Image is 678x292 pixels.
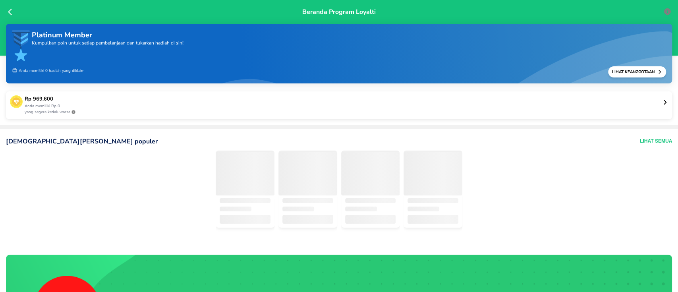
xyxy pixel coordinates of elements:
p: Anda memiliki Rp 0 [25,103,662,109]
span: ‌ [282,207,314,211]
p: Anda memiliki 0 hadiah yang diklaim [12,66,85,77]
span: ‌ [282,215,333,224]
span: ‌ [408,198,458,203]
span: ‌ [345,207,377,211]
span: ‌ [408,215,458,224]
span: ‌ [345,198,396,203]
p: Beranda Program Loyalti [302,7,376,49]
span: ‌ [408,207,439,211]
span: ‌ [220,198,270,203]
span: ‌ [220,207,251,211]
p: Lihat Keanggotaan [612,69,657,75]
p: [DEMOGRAPHIC_DATA][PERSON_NAME] populer [6,137,158,146]
span: ‌ [282,198,333,203]
p: Rp 969.600 [25,95,662,103]
p: Platinum Member [32,30,185,41]
span: ‌ [220,215,270,224]
button: Lihat Semua [640,137,672,146]
span: ‌ [278,152,337,195]
span: ‌ [404,152,462,195]
p: yang segera kedaluwarsa [25,109,662,115]
span: ‌ [345,215,396,224]
p: Kumpulkan poin untuk setiap pembelanjaan dan tukarkan hadiah di sini! [32,41,185,45]
span: ‌ [341,152,400,195]
span: ‌ [216,152,274,195]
